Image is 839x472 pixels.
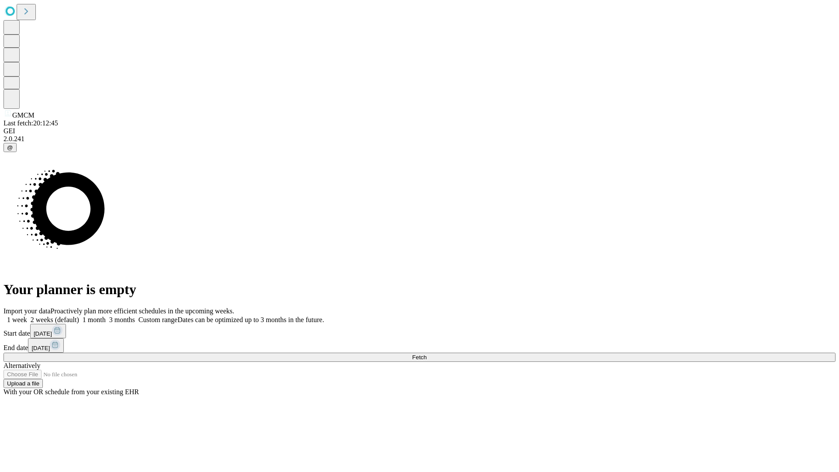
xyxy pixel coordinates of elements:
[3,353,836,362] button: Fetch
[3,338,836,353] div: End date
[412,354,426,361] span: Fetch
[3,119,58,127] span: Last fetch: 20:12:45
[28,338,64,353] button: [DATE]
[7,144,13,151] span: @
[3,388,139,396] span: With your OR schedule from your existing EHR
[7,316,27,323] span: 1 week
[34,330,52,337] span: [DATE]
[83,316,106,323] span: 1 month
[30,324,66,338] button: [DATE]
[3,281,836,298] h1: Your planner is empty
[51,307,234,315] span: Proactively plan more efficient schedules in the upcoming weeks.
[31,345,50,351] span: [DATE]
[139,316,177,323] span: Custom range
[3,143,17,152] button: @
[31,316,79,323] span: 2 weeks (default)
[3,324,836,338] div: Start date
[3,135,836,143] div: 2.0.241
[3,127,836,135] div: GEI
[177,316,324,323] span: Dates can be optimized up to 3 months in the future.
[12,111,35,119] span: GMCM
[3,362,40,369] span: Alternatively
[3,379,43,388] button: Upload a file
[3,307,51,315] span: Import your data
[109,316,135,323] span: 3 months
